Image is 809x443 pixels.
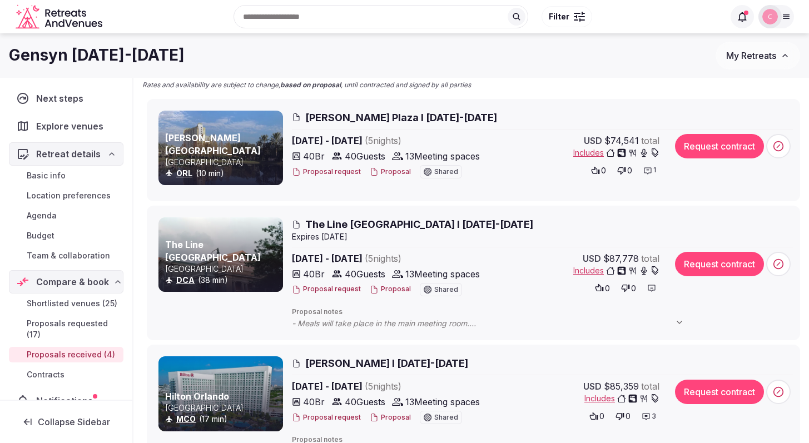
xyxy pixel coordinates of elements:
span: Explore venues [36,120,108,133]
button: Proposal [370,167,411,177]
span: Team & collaboration [27,250,110,261]
span: 40 Guests [345,150,385,163]
span: ( 5 night s ) [365,253,401,264]
span: Shared [434,168,458,175]
span: ( 5 night s ) [365,135,401,146]
button: Includes [573,265,659,276]
button: Includes [573,147,659,158]
a: MCO [176,414,196,424]
button: Request contract [675,252,764,276]
button: 0 [612,409,634,424]
span: Budget [27,230,54,241]
span: Basic info [27,170,66,181]
span: 40 Guests [345,395,385,409]
a: The Line [GEOGRAPHIC_DATA] [165,239,261,262]
a: DCA [176,275,195,285]
button: Proposal request [292,167,361,177]
span: total [641,252,659,265]
span: Collapse Sidebar [38,416,110,427]
button: Filter [542,6,592,27]
button: My Retreats [716,42,800,69]
a: ORL [176,168,192,178]
span: [PERSON_NAME] I [DATE]-[DATE] [305,356,468,370]
span: total [641,134,659,147]
span: $85,359 [604,380,639,393]
p: [GEOGRAPHIC_DATA] [165,157,281,168]
p: Rates and availability are subject to change, , until contracted and signed by all parties [142,81,471,90]
span: total [641,380,659,393]
span: $74,541 [604,134,639,147]
a: Notifications [9,389,123,412]
div: (17 min) [165,414,281,425]
span: Location preferences [27,190,111,201]
div: (38 min) [165,275,281,286]
span: 0 [627,165,632,176]
span: 13 Meeting spaces [405,395,480,409]
span: Agenda [27,210,57,221]
button: 0 [614,163,636,178]
span: $87,778 [603,252,639,265]
span: 40 Br [303,150,325,163]
span: 13 Meeting spaces [405,267,480,281]
span: 13 Meeting spaces [405,150,480,163]
span: 40 Br [303,395,325,409]
a: Contracts [9,367,123,382]
span: USD [583,380,602,393]
button: DCA [176,275,195,286]
span: Proposal notes [292,307,793,317]
h1: Gensyn [DATE]-[DATE] [9,44,185,66]
span: 1 [653,166,656,175]
a: Visit the homepage [16,4,105,29]
a: Hilton Orlando [165,391,229,402]
span: [DATE] - [DATE] [292,252,488,265]
span: USD [583,252,601,265]
span: My Retreats [726,50,776,61]
button: Request contract [675,134,764,158]
span: [DATE] - [DATE] [292,134,488,147]
button: Proposal request [292,413,361,422]
a: Location preferences [9,188,123,203]
span: Next steps [36,92,88,105]
div: Expire s [DATE] [292,231,793,242]
span: Proposals received (4) [27,349,115,360]
a: Shortlisted venues (25) [9,296,123,311]
span: Shared [434,286,458,293]
button: Collapse Sidebar [9,410,123,434]
span: Shared [434,414,458,421]
span: 3 [652,412,656,421]
span: 0 [626,411,631,422]
button: Includes [584,393,659,404]
img: chloe-6695 [762,9,778,24]
button: 0 [588,163,609,178]
span: [DATE] - [DATE] [292,380,488,393]
a: Basic info [9,168,123,183]
span: 0 [601,165,606,176]
span: 40 Guests [345,267,385,281]
button: 0 [592,280,613,296]
span: USD [584,134,602,147]
button: MCO [176,414,196,425]
a: Team & collaboration [9,248,123,263]
button: ORL [176,168,192,179]
p: [GEOGRAPHIC_DATA] [165,263,281,275]
svg: Retreats and Venues company logo [16,4,105,29]
p: [GEOGRAPHIC_DATA] [165,402,281,414]
a: Explore venues [9,115,123,138]
span: ( 5 night s ) [365,381,401,392]
span: Compare & book [36,275,109,288]
span: Notifications [36,394,97,407]
a: Proposals received (4) [9,347,123,362]
span: Retreat details [36,147,101,161]
a: Agenda [9,208,123,223]
a: Budget [9,228,123,243]
span: 0 [599,411,604,422]
span: Contracts [27,369,64,380]
button: Proposal request [292,285,361,294]
button: 0 [586,409,608,424]
button: 0 [618,280,639,296]
span: 0 [605,283,610,294]
span: Shortlisted venues (25) [27,298,117,309]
